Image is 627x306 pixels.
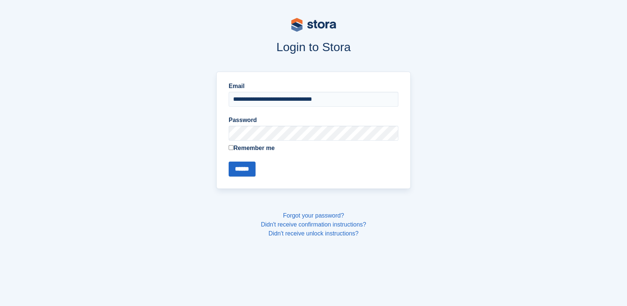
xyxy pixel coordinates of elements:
label: Password [229,116,398,125]
a: Didn't receive confirmation instructions? [261,221,366,228]
a: Didn't receive unlock instructions? [269,230,358,237]
h1: Login to Stora [74,40,553,54]
a: Forgot your password? [283,212,344,219]
label: Remember me [229,144,398,153]
img: stora-logo-53a41332b3708ae10de48c4981b4e9114cc0af31d8433b30ea865607fb682f29.svg [291,18,336,32]
input: Remember me [229,145,233,150]
label: Email [229,82,398,91]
